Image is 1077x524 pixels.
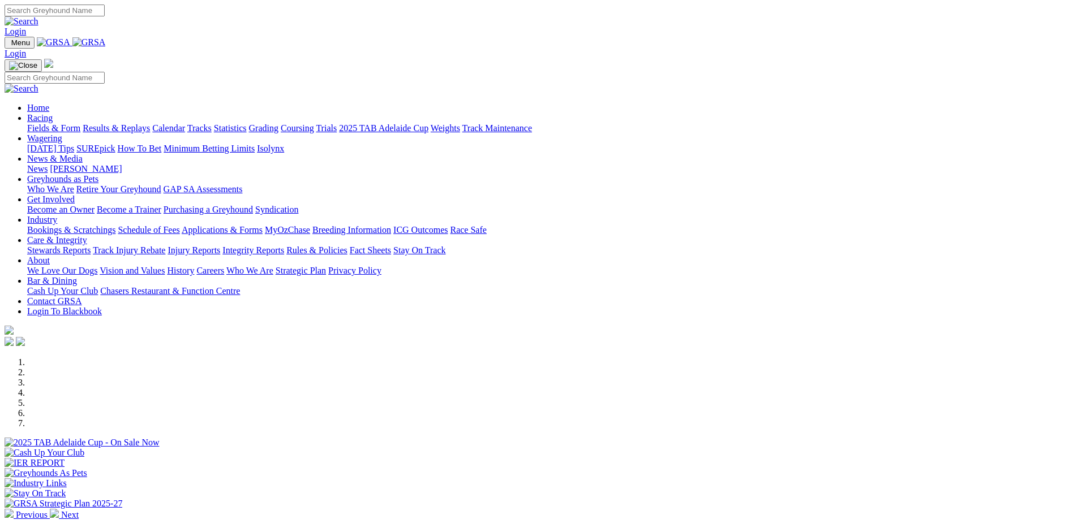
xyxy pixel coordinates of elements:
img: GRSA [37,37,70,47]
a: Fields & Form [27,123,80,133]
div: Wagering [27,144,1072,154]
img: Cash Up Your Club [5,448,84,458]
div: Greyhounds as Pets [27,184,1072,194]
a: Grading [249,123,278,133]
img: Industry Links [5,478,67,488]
div: Care & Integrity [27,245,1072,255]
a: [PERSON_NAME] [50,164,122,174]
a: Get Involved [27,194,75,204]
a: Who We Are [226,266,273,275]
a: We Love Our Dogs [27,266,97,275]
a: News [27,164,48,174]
a: Login [5,49,26,58]
a: How To Bet [118,144,162,153]
a: Syndication [255,205,298,214]
a: Statistics [214,123,247,133]
a: Stewards Reports [27,245,91,255]
a: History [167,266,194,275]
a: About [27,255,50,265]
a: Weights [431,123,460,133]
input: Search [5,5,105,16]
img: logo-grsa-white.png [44,59,53,68]
input: Search [5,72,105,84]
a: Bar & Dining [27,276,77,285]
a: Calendar [152,123,185,133]
div: Get Involved [27,205,1072,215]
img: Search [5,16,38,27]
a: Previous [5,510,50,519]
a: Track Injury Rebate [93,245,165,255]
a: Results & Replays [83,123,150,133]
a: Care & Integrity [27,235,87,245]
a: Track Maintenance [462,123,532,133]
span: Next [61,510,79,519]
a: Bookings & Scratchings [27,225,115,235]
a: Isolynx [257,144,284,153]
img: Close [9,61,37,70]
a: Home [27,103,49,112]
a: Industry [27,215,57,224]
a: Trials [316,123,337,133]
a: Retire Your Greyhound [76,184,161,194]
a: Wagering [27,133,62,143]
a: Fact Sheets [350,245,391,255]
a: Race Safe [450,225,486,235]
a: News & Media [27,154,83,163]
a: Login To Blackbook [27,306,102,316]
div: About [27,266,1072,276]
img: Stay On Track [5,488,66,499]
a: MyOzChase [265,225,310,235]
a: Tracks [187,123,212,133]
span: Previous [16,510,48,519]
a: Purchasing a Greyhound [164,205,253,214]
a: Breeding Information [312,225,391,235]
a: Minimum Betting Limits [164,144,255,153]
a: Integrity Reports [222,245,284,255]
img: chevron-right-pager-white.svg [50,509,59,518]
a: 2025 TAB Adelaide Cup [339,123,428,133]
a: Stay On Track [393,245,445,255]
a: Racing [27,113,53,123]
div: Bar & Dining [27,286,1072,296]
a: Next [50,510,79,519]
a: Privacy Policy [328,266,381,275]
img: twitter.svg [16,337,25,346]
a: Cash Up Your Club [27,286,98,296]
img: 2025 TAB Adelaide Cup - On Sale Now [5,438,160,448]
img: GRSA [72,37,106,47]
a: GAP SA Assessments [164,184,243,194]
div: Industry [27,225,1072,235]
a: Login [5,27,26,36]
img: IER REPORT [5,458,65,468]
a: Contact GRSA [27,296,81,306]
a: Strategic Plan [276,266,326,275]
img: Greyhounds As Pets [5,468,87,478]
a: [DATE] Tips [27,144,74,153]
button: Toggle navigation [5,37,35,49]
a: Become a Trainer [97,205,161,214]
span: Menu [11,38,30,47]
a: Careers [196,266,224,275]
button: Toggle navigation [5,59,42,72]
a: Vision and Values [100,266,165,275]
img: Search [5,84,38,94]
img: logo-grsa-white.png [5,326,14,335]
a: Injury Reports [168,245,220,255]
div: Racing [27,123,1072,133]
a: Schedule of Fees [118,225,179,235]
img: chevron-left-pager-white.svg [5,509,14,518]
a: Applications & Forms [182,225,263,235]
a: ICG Outcomes [393,225,448,235]
div: News & Media [27,164,1072,174]
a: Become an Owner [27,205,95,214]
a: Greyhounds as Pets [27,174,98,184]
img: GRSA Strategic Plan 2025-27 [5,499,122,509]
a: SUREpick [76,144,115,153]
a: Coursing [281,123,314,133]
a: Rules & Policies [286,245,347,255]
a: Chasers Restaurant & Function Centre [100,286,240,296]
a: Who We Are [27,184,74,194]
img: facebook.svg [5,337,14,346]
